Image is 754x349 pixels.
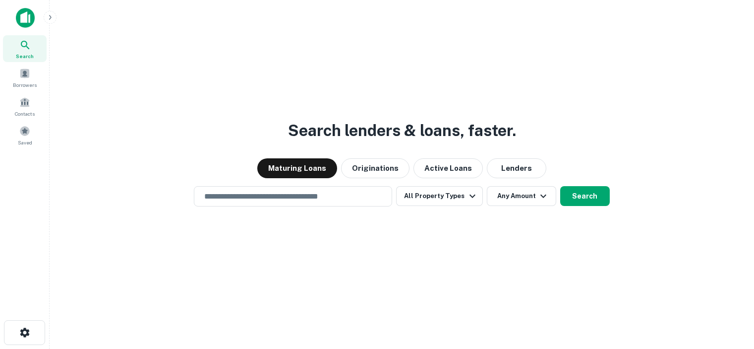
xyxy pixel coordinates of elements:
img: capitalize-icon.png [16,8,35,28]
span: Borrowers [13,81,37,89]
span: Saved [18,139,32,146]
button: Search [560,186,610,206]
a: Contacts [3,93,47,120]
button: Originations [341,158,409,178]
button: Any Amount [487,186,556,206]
a: Borrowers [3,64,47,91]
button: Maturing Loans [257,158,337,178]
span: Contacts [15,110,35,118]
a: Saved [3,122,47,148]
h3: Search lenders & loans, faster. [288,119,516,142]
button: Lenders [487,158,546,178]
button: All Property Types [396,186,482,206]
button: Active Loans [413,158,483,178]
iframe: Chat Widget [704,238,754,285]
a: Search [3,35,47,62]
span: Search [16,52,34,60]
